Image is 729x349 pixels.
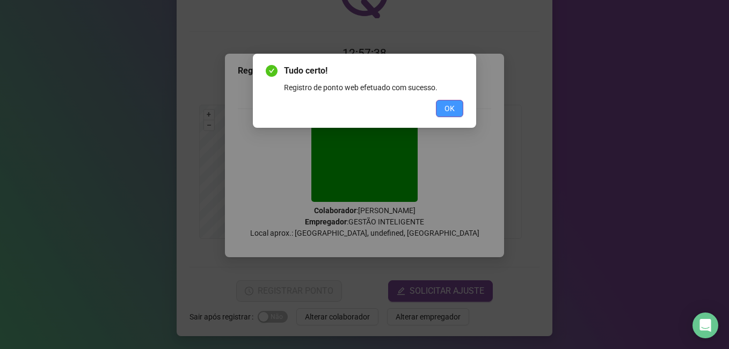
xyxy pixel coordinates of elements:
[284,82,463,93] div: Registro de ponto web efetuado com sucesso.
[444,103,455,114] span: OK
[692,312,718,338] div: Open Intercom Messenger
[284,64,463,77] span: Tudo certo!
[266,65,278,77] span: check-circle
[436,100,463,117] button: OK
